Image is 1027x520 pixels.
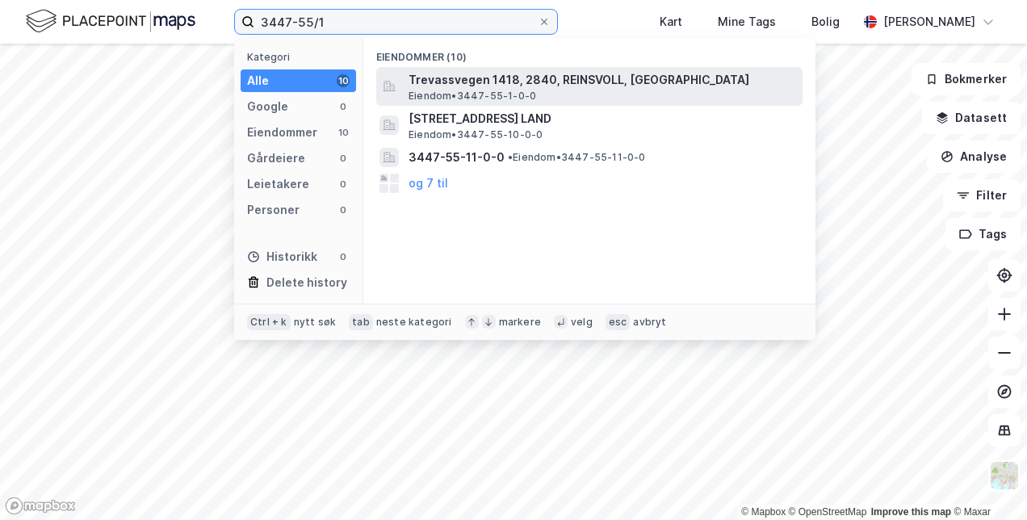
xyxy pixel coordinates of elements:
[247,200,300,220] div: Personer
[5,497,76,515] a: Mapbox homepage
[266,273,347,292] div: Delete history
[247,247,317,266] div: Historikk
[409,174,448,193] button: og 7 til
[718,12,776,31] div: Mine Tags
[363,38,815,67] div: Eiendommer (10)
[606,314,631,330] div: esc
[409,109,796,128] span: [STREET_ADDRESS] LAND
[294,316,337,329] div: nytt søk
[409,148,505,167] span: 3447-55-11-0-0
[247,97,288,116] div: Google
[349,314,373,330] div: tab
[337,203,350,216] div: 0
[376,316,452,329] div: neste kategori
[741,506,786,518] a: Mapbox
[883,12,975,31] div: [PERSON_NAME]
[927,140,1021,173] button: Analyse
[922,102,1021,134] button: Datasett
[633,316,666,329] div: avbryt
[660,12,682,31] div: Kart
[789,506,867,518] a: OpenStreetMap
[499,316,541,329] div: markere
[571,316,593,329] div: velg
[946,442,1027,520] iframe: Chat Widget
[811,12,840,31] div: Bolig
[247,71,269,90] div: Alle
[508,151,513,163] span: •
[247,314,291,330] div: Ctrl + k
[912,63,1021,95] button: Bokmerker
[337,74,350,87] div: 10
[337,178,350,191] div: 0
[247,149,305,168] div: Gårdeiere
[409,90,536,103] span: Eiendom • 3447-55-1-0-0
[337,126,350,139] div: 10
[247,174,309,194] div: Leietakere
[337,152,350,165] div: 0
[409,128,543,141] span: Eiendom • 3447-55-10-0-0
[254,10,538,34] input: Søk på adresse, matrikkel, gårdeiere, leietakere eller personer
[871,506,951,518] a: Improve this map
[337,100,350,113] div: 0
[508,151,646,164] span: Eiendom • 3447-55-11-0-0
[337,250,350,263] div: 0
[247,51,356,63] div: Kategori
[945,218,1021,250] button: Tags
[247,123,317,142] div: Eiendommer
[409,70,796,90] span: Trevassvegen 1418, 2840, REINSVOLL, [GEOGRAPHIC_DATA]
[26,7,195,36] img: logo.f888ab2527a4732fd821a326f86c7f29.svg
[946,442,1027,520] div: Kontrollprogram for chat
[943,179,1021,212] button: Filter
